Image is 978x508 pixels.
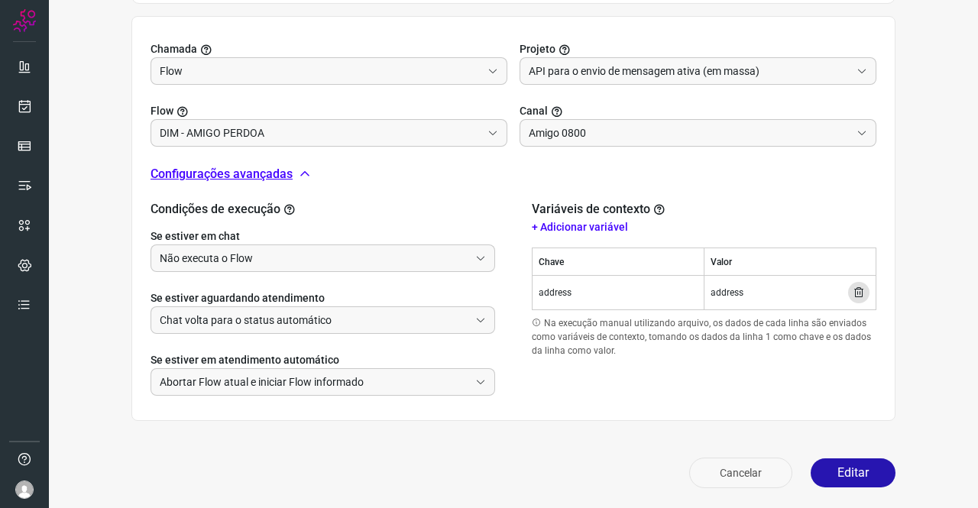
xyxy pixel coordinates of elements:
th: Chave [533,248,704,276]
td: address [533,276,704,310]
label: Se estiver em atendimento automático [151,352,495,368]
span: address [711,286,743,299]
span: Flow [151,103,173,119]
th: Valor [704,248,876,276]
h2: Variáveis de contexto [532,202,669,216]
input: Selecione [160,369,469,395]
button: Editar [811,458,895,487]
img: Logo [13,9,36,32]
input: Selecionar projeto [160,58,481,84]
input: Selecionar projeto [529,58,850,84]
input: Selecione [160,307,469,333]
p: + Adicionar variável [532,219,876,235]
input: Selecione [160,245,469,271]
h2: Condições de execução [151,202,495,216]
span: Projeto [520,41,555,57]
span: Chamada [151,41,197,57]
p: Configurações avançadas [151,165,293,183]
p: Na execução manual utilizando arquivo, os dados de cada linha são enviados como variáveis de cont... [532,316,876,358]
input: Você precisa criar/selecionar um Projeto. [160,120,481,146]
label: Se estiver em chat [151,228,495,244]
label: Se estiver aguardando atendimento [151,290,495,306]
span: Canal [520,103,548,119]
img: avatar-user-boy.jpg [15,480,34,499]
input: Selecione um canal [529,120,850,146]
button: Cancelar [689,458,792,488]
